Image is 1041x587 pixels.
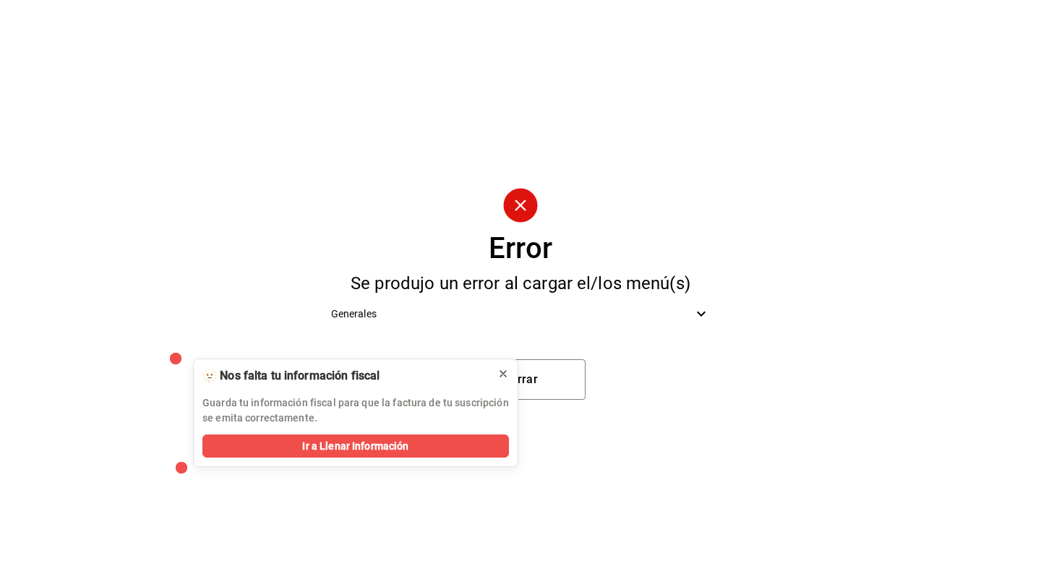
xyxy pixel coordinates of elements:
p: Guarda tu información fiscal para que la factura de tu suscripción se emita correctamente. [202,395,509,426]
span: Ir a Llenar Información [302,439,408,454]
button: Cerrar [455,359,586,400]
div: 🫥 Nos falta tu información fiscal [202,368,486,384]
div: Se produjo un error al cargar el/los menú(s) [320,275,722,292]
div: Generales [320,298,722,330]
span: Generales [331,307,693,322]
div: Error [489,234,552,263]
